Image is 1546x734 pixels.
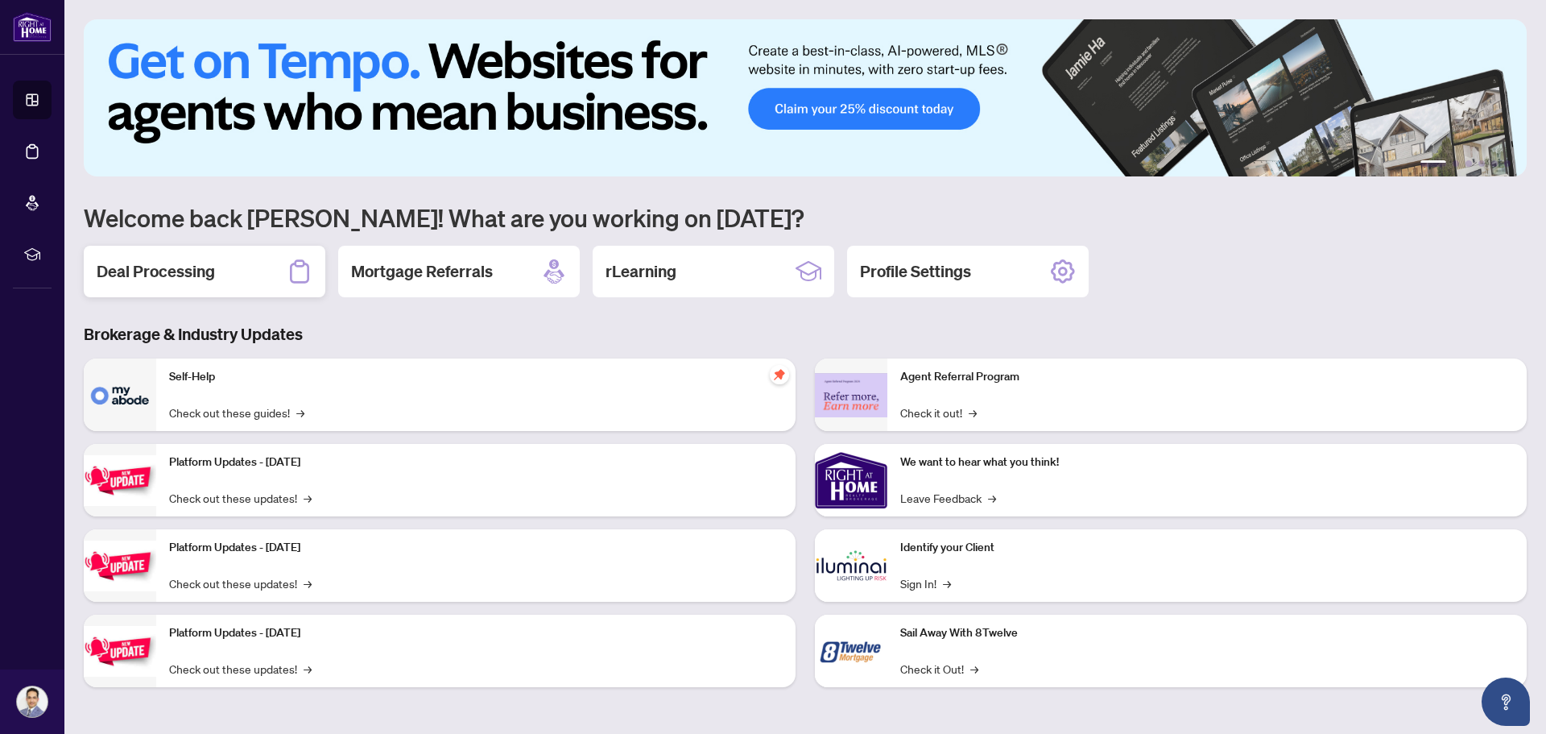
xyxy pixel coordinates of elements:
[815,529,887,602] img: Identify your Client
[943,574,951,592] span: →
[900,624,1514,642] p: Sail Away With 8Twelve
[84,359,156,431] img: Self-Help
[815,373,887,417] img: Agent Referral Program
[815,615,887,687] img: Sail Away With 8Twelve
[84,541,156,591] img: Platform Updates - July 8, 2025
[169,454,783,471] p: Platform Updates - [DATE]
[900,489,996,507] a: Leave Feedback→
[1482,678,1530,726] button: Open asap
[97,260,215,283] h2: Deal Processing
[296,404,304,421] span: →
[304,660,312,678] span: →
[84,323,1527,346] h3: Brokerage & Industry Updates
[1478,160,1485,167] button: 4
[13,12,52,42] img: logo
[1491,160,1498,167] button: 5
[169,624,783,642] p: Platform Updates - [DATE]
[770,365,789,384] span: pushpin
[1420,160,1446,167] button: 1
[169,574,312,592] a: Check out these updates!→
[970,660,978,678] span: →
[351,260,493,283] h2: Mortgage Referrals
[17,686,48,717] img: Profile Icon
[1453,160,1459,167] button: 2
[900,404,977,421] a: Check it out!→
[900,368,1514,386] p: Agent Referral Program
[900,574,951,592] a: Sign In!→
[1504,160,1511,167] button: 6
[169,489,312,507] a: Check out these updates!→
[1465,160,1472,167] button: 3
[900,454,1514,471] p: We want to hear what you think!
[900,660,978,678] a: Check it Out!→
[169,368,783,386] p: Self-Help
[988,489,996,507] span: →
[169,539,783,557] p: Platform Updates - [DATE]
[169,404,304,421] a: Check out these guides!→
[969,404,977,421] span: →
[900,539,1514,557] p: Identify your Client
[84,19,1527,176] img: Slide 0
[169,660,312,678] a: Check out these updates!→
[815,444,887,516] img: We want to hear what you think!
[84,626,156,677] img: Platform Updates - June 23, 2025
[84,455,156,506] img: Platform Updates - July 21, 2025
[860,260,971,283] h2: Profile Settings
[606,260,676,283] h2: rLearning
[304,574,312,592] span: →
[304,489,312,507] span: →
[84,202,1527,233] h1: Welcome back [PERSON_NAME]! What are you working on [DATE]?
